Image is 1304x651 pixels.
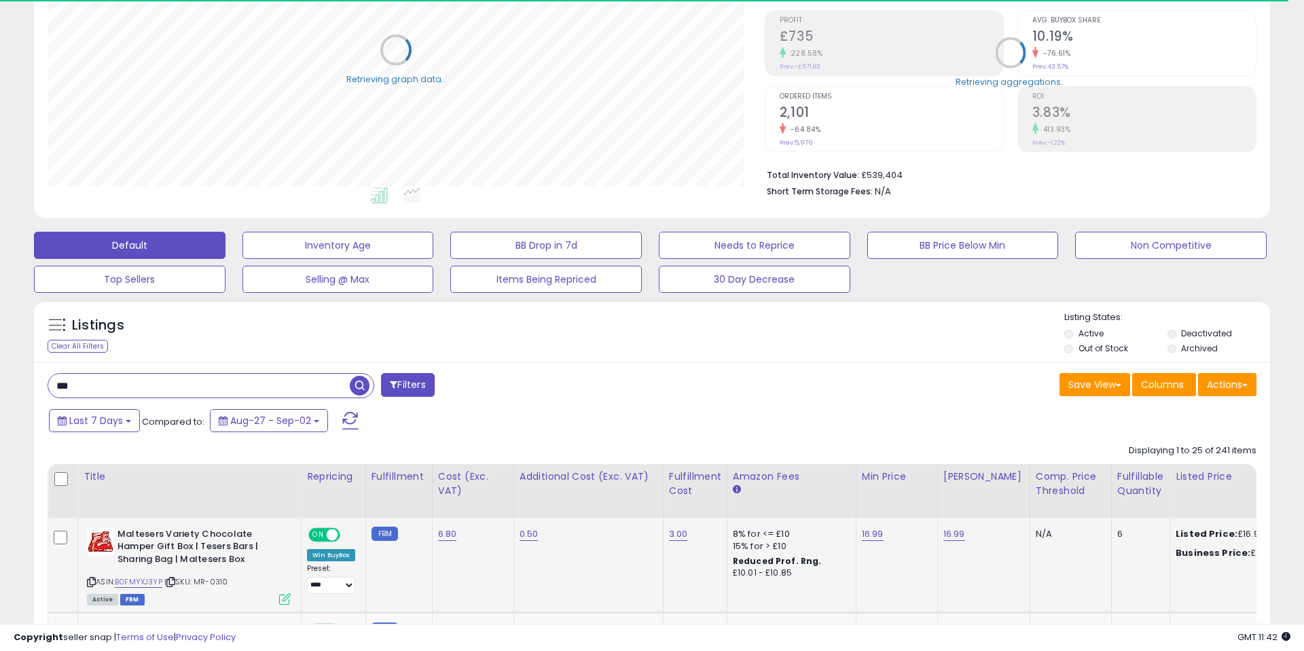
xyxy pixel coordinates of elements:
[1117,470,1164,498] div: Fulfillable Quantity
[87,528,114,555] img: 51ca3StqDZL._SL40_.jpg
[346,73,446,86] div: Retrieving graph data..
[733,555,822,567] b: Reduced Prof. Rng.
[69,414,123,427] span: Last 7 Days
[87,594,118,605] span: All listings currently available for purchase on Amazon
[1176,546,1250,559] b: Business Price:
[242,266,434,293] button: Selling @ Max
[49,409,140,432] button: Last 7 Days
[733,484,741,496] small: Amazon Fees.
[733,567,846,579] div: £10.01 - £10.85
[117,528,283,569] b: Maltesers Variety Chocolate Hamper Gift Box | Tesers Bars | Sharing Bag | Maltesers Box
[34,266,225,293] button: Top Sellers
[438,470,508,498] div: Cost (Exc. VAT)
[338,529,360,540] span: OFF
[733,528,846,540] div: 8% for <= £10
[659,266,850,293] button: 30 Day Decrease
[310,529,327,540] span: ON
[1075,232,1267,259] button: Non Competitive
[1079,328,1104,339] label: Active
[1129,444,1256,457] div: Displaying 1 to 25 of 241 items
[1198,373,1256,396] button: Actions
[164,576,228,587] span: | SKU: MR-0310
[1117,528,1159,540] div: 6
[956,76,1065,88] div: Retrieving aggregations..
[1176,528,1288,540] div: £16.99
[242,232,434,259] button: Inventory Age
[1181,328,1232,339] label: Deactivated
[1237,631,1290,644] span: 2025-09-10 11:42 GMT
[438,527,457,541] a: 6.80
[1036,470,1106,498] div: Comp. Price Threshold
[1036,528,1101,540] div: N/A
[1059,373,1130,396] button: Save View
[669,470,721,498] div: Fulfillment Cost
[450,266,642,293] button: Items Being Repriced
[230,414,311,427] span: Aug-27 - Sep-02
[14,631,236,644] div: seller snap | |
[115,576,162,588] a: B0FMYXJ3YP
[381,373,434,397] button: Filters
[176,631,236,644] a: Privacy Policy
[733,470,850,484] div: Amazon Fees
[1132,373,1196,396] button: Columns
[943,527,965,541] a: 16.99
[862,527,884,541] a: 16.99
[1176,547,1288,559] div: £16.99
[867,232,1059,259] button: BB Price Below Min
[669,527,688,541] a: 3.00
[116,631,174,644] a: Terms of Use
[1176,470,1293,484] div: Listed Price
[450,232,642,259] button: BB Drop in 7d
[307,549,355,561] div: Win BuyBox
[84,470,295,484] div: Title
[87,528,291,603] div: ASIN:
[1141,378,1184,391] span: Columns
[72,316,124,335] h5: Listings
[1176,527,1237,540] b: Listed Price:
[862,470,932,484] div: Min Price
[733,540,846,552] div: 15% for > £10
[120,594,145,605] span: FBM
[1079,342,1128,354] label: Out of Stock
[14,631,63,644] strong: Copyright
[34,232,225,259] button: Default
[307,470,360,484] div: Repricing
[520,470,657,484] div: Additional Cost (Exc. VAT)
[943,470,1024,484] div: [PERSON_NAME]
[307,564,355,595] div: Preset:
[520,527,539,541] a: 0.50
[210,409,328,432] button: Aug-27 - Sep-02
[1064,311,1269,324] p: Listing States:
[48,340,108,353] div: Clear All Filters
[142,415,204,428] span: Compared to:
[659,232,850,259] button: Needs to Reprice
[372,470,427,484] div: Fulfillment
[372,527,398,541] small: FBM
[1181,342,1218,354] label: Archived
